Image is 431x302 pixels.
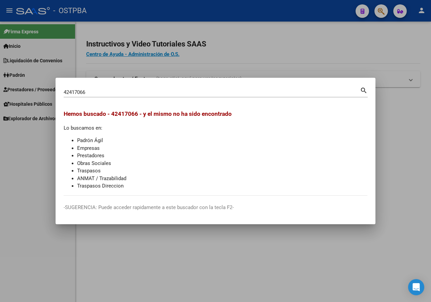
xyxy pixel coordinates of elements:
[408,279,424,295] div: Open Intercom Messenger
[64,110,232,117] span: Hemos buscado - 42417066 - y el mismo no ha sido encontrado
[77,137,367,144] li: Padrón Ágil
[77,175,367,182] li: ANMAT / Trazabilidad
[77,182,367,190] li: Traspasos Direccion
[64,109,367,190] div: Lo buscamos en:
[77,144,367,152] li: Empresas
[77,152,367,160] li: Prestadores
[360,86,368,94] mat-icon: search
[64,204,367,211] p: -SUGERENCIA: Puede acceder rapidamente a este buscador con la tecla F2-
[77,160,367,167] li: Obras Sociales
[77,167,367,175] li: Traspasos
